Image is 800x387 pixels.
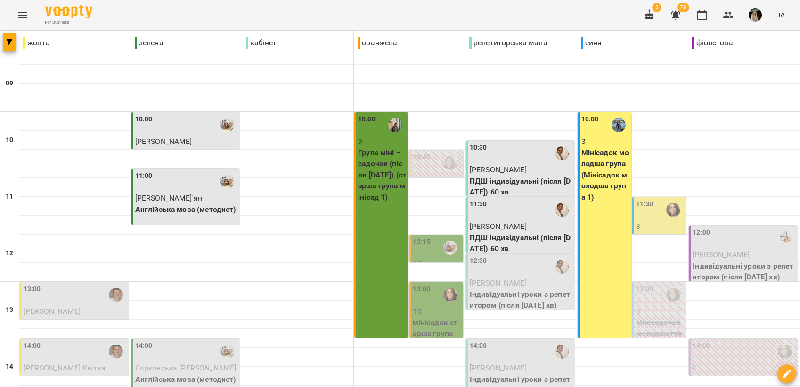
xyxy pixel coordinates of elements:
p: Мінісадочок молодша група - прогулянка (Мінісадок молодша група 1) [636,317,684,384]
p: Англійська мова (методист) [135,204,238,215]
div: Німців Ксенія Петрівна [388,118,402,132]
span: [PERSON_NAME] [470,363,527,372]
p: кабінет [246,37,277,49]
label: 13:00 [636,284,653,294]
h6: 14 [6,362,13,372]
span: [PERSON_NAME] [470,222,527,231]
label: 11:30 [636,199,653,210]
p: Англійська мова (методист) [135,147,238,159]
label: 14:00 [470,341,487,351]
p: 3 [636,221,684,232]
p: 10 [413,259,461,270]
label: 10:00 [135,114,153,125]
p: ПДШ індивідуальні (після [DATE]) 60 хв [470,176,573,198]
label: 12:30 [470,256,487,266]
img: Старюк Людмила Олександрівна [109,288,123,302]
span: [PERSON_NAME] [470,165,527,174]
img: Киричук Тетяна Миколаївна [220,175,234,189]
span: [PERSON_NAME] [24,307,81,316]
p: 0 [413,174,461,185]
h6: 13 [6,305,13,315]
label: 10:00 [581,114,599,125]
img: Безкоровайна Ольга Григорівна [666,203,680,217]
p: оранжева [358,37,397,49]
label: 14:00 [135,341,153,351]
span: For Business [45,19,92,25]
label: 10:40 [413,152,430,162]
img: Безкоровайна Ольга Григорівна [778,345,792,359]
p: 0 [693,362,796,374]
img: db9e5aee73aab2f764342d08fe444bbe.JPG [749,8,762,22]
img: Рущак Василина Василівна [555,146,569,160]
p: репетиторська мала [469,37,547,49]
p: Індивідуальні уроки з репетитором (після [DATE] хв) [470,289,573,311]
img: Рущак Василина Василівна [555,260,569,274]
p: 10 [413,306,461,317]
p: Індив. розвиваюче заняття [693,374,796,385]
img: Киричук Тетяна Миколаївна [220,118,234,132]
p: Група міні – садочок (після [DATE]) (старша група мінісад 1) [358,147,406,203]
span: 3 [652,3,661,12]
h6: 10 [6,135,13,145]
img: Киричук Тетяна Миколаївна [443,241,457,255]
p: Англійська мова (методист) [135,374,238,385]
span: [PERSON_NAME] [470,278,527,287]
p: ПДШ індивідуальні (після [DATE]) 60 хв [470,232,573,254]
p: фіолетова [692,37,733,49]
img: Безкоровайна Ольга Григорівна [443,288,457,302]
span: UA [775,10,785,20]
h6: 09 [6,78,13,89]
span: [PERSON_NAME]'ян [135,193,202,202]
img: Киричук Тетяна Миколаївна [220,345,234,359]
p: Індив. розвиваюче заняття [24,317,127,328]
label: 10:30 [470,143,487,153]
label: 14:00 [24,341,41,351]
span: 79 [677,3,689,12]
label: 12:00 [693,227,710,238]
p: Індивідуальні уроки з репетитором (після [DATE] хв) [693,261,796,283]
span: [PERSON_NAME] [693,250,750,259]
button: Menu [11,4,34,26]
img: Гарасим Ольга Богданівна [612,118,626,132]
img: Безкоровайна Ольга Григорівна [666,288,680,302]
p: 9 [358,136,406,147]
span: [PERSON_NAME] Квітка [24,363,106,372]
div: Сергієнко Вікторія Сергіївна [443,156,457,170]
label: 13:00 [413,284,430,294]
span: [PERSON_NAME] [135,137,192,146]
button: UA [771,6,789,24]
img: Рущак Василина Василівна [555,203,569,217]
p: синя [581,37,602,49]
label: 11:30 [470,199,487,210]
label: 14:00 [693,341,710,351]
label: 11:00 [135,171,153,181]
label: 10:00 [358,114,376,125]
img: Дзядик Наталія [778,231,792,245]
p: Мінісадок молодша група- музичне заняття (Мінісадок молодша група 1) [636,232,684,299]
img: Рущак Василина Василівна [555,345,569,359]
p: Мінісадок молодша група (Мінісадок молодша група 1) [581,147,629,203]
p: жовта [23,37,50,49]
h6: 11 [6,192,13,202]
img: Старюк Людмила Олександрівна [109,345,123,359]
label: 13:00 [24,284,41,294]
label: 12:15 [413,237,430,247]
p: 3 [581,136,629,147]
img: Voopty Logo [45,5,92,18]
span: Сярковська [PERSON_NAME] [135,363,237,372]
p: мінісадок старша група -прогулянка (старша група мінісад 1) [413,317,461,373]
